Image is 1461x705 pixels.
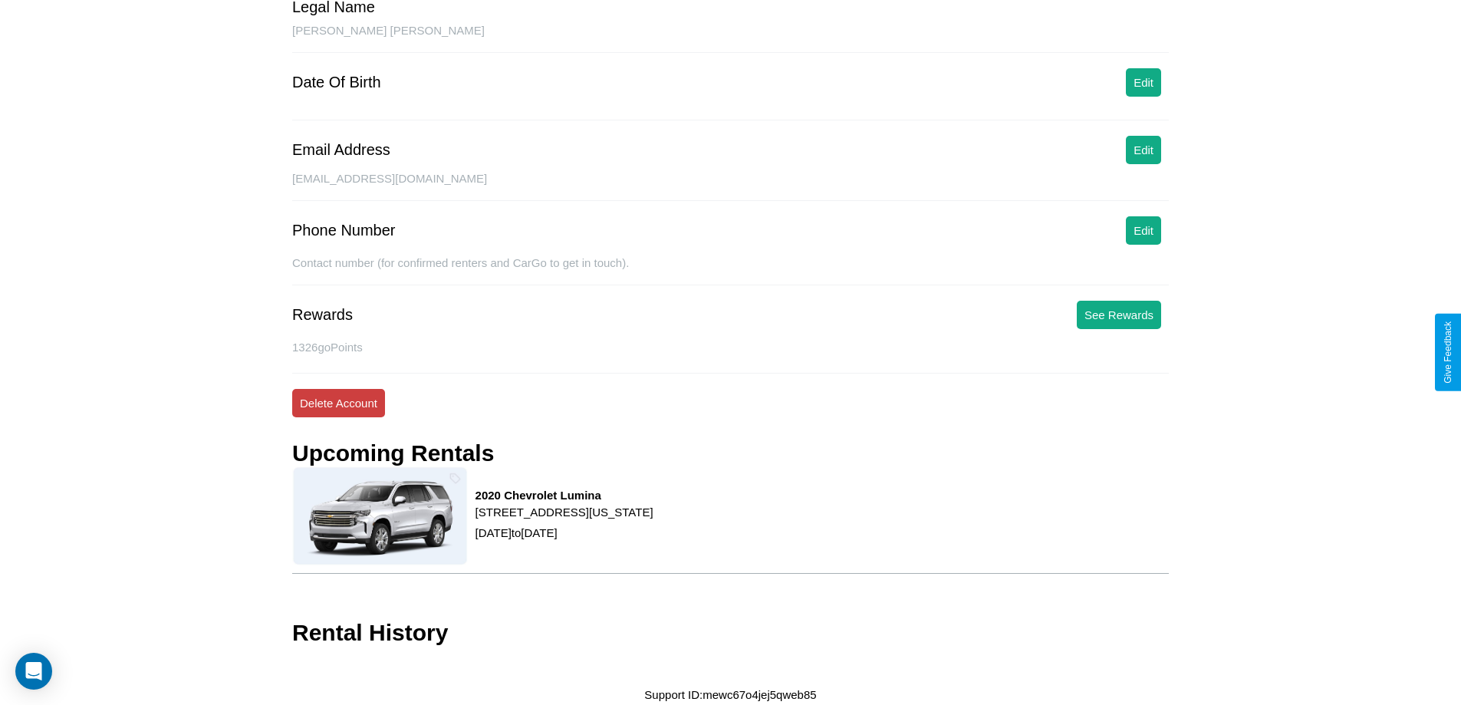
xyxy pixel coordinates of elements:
[292,256,1169,285] div: Contact number (for confirmed renters and CarGo to get in touch).
[292,24,1169,53] div: [PERSON_NAME] [PERSON_NAME]
[475,502,653,522] p: [STREET_ADDRESS][US_STATE]
[292,306,353,324] div: Rewards
[292,389,385,417] button: Delete Account
[292,620,448,646] h3: Rental History
[292,466,468,565] img: rental
[292,337,1169,357] p: 1326 goPoints
[1126,216,1161,245] button: Edit
[1126,136,1161,164] button: Edit
[292,440,494,466] h3: Upcoming Rentals
[475,489,653,502] h3: 2020 Chevrolet Lumina
[292,141,390,159] div: Email Address
[292,172,1169,201] div: [EMAIL_ADDRESS][DOMAIN_NAME]
[644,684,816,705] p: Support ID: mewc67o4jej5qweb85
[1443,321,1453,384] div: Give Feedback
[292,222,396,239] div: Phone Number
[1126,68,1161,97] button: Edit
[1077,301,1161,329] button: See Rewards
[292,74,381,91] div: Date Of Birth
[475,522,653,543] p: [DATE] to [DATE]
[15,653,52,690] div: Open Intercom Messenger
